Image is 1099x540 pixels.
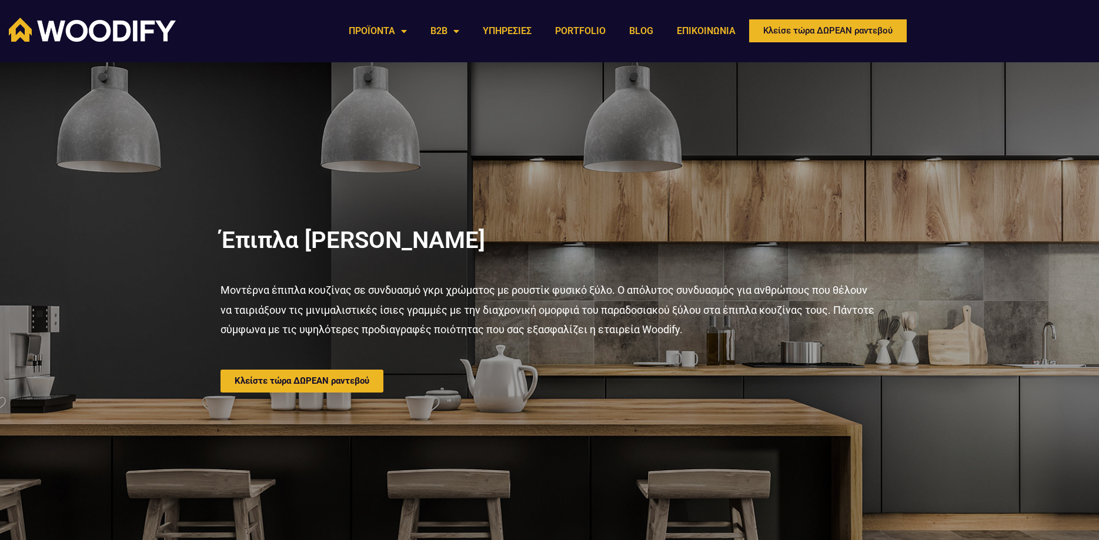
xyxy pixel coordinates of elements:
a: Κλείσε τώρα ΔΩΡΕΑΝ ραντεβού [747,18,908,44]
nav: Menu [337,18,747,45]
p: Μοντέρνα έπιπλα κουζίνας σε συνδυασμό γκρι χρώματος με ρουστίκ φυσικό ξύλο. Ο απόλυτος συνδυασμός... [221,280,879,339]
a: B2B [419,18,471,45]
a: BLOG [617,18,665,45]
a: ΕΠΙΚΟΙΝΩΝΙΑ [665,18,747,45]
span: Κλείστε τώρα ΔΩΡΕΑΝ ραντεβού [235,377,369,385]
a: ΥΠΗΡΕΣΙΕΣ [471,18,543,45]
h2: Έπιπλα [PERSON_NAME] [221,229,879,252]
span: Κλείσε τώρα ΔΩΡΕΑΝ ραντεβού [763,26,893,35]
a: Κλείστε τώρα ΔΩΡΕΑΝ ραντεβού [221,370,383,393]
img: Woodify [9,18,176,42]
a: PORTFOLIO [543,18,617,45]
a: ΠΡΟΪΟΝΤΑ [337,18,419,45]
